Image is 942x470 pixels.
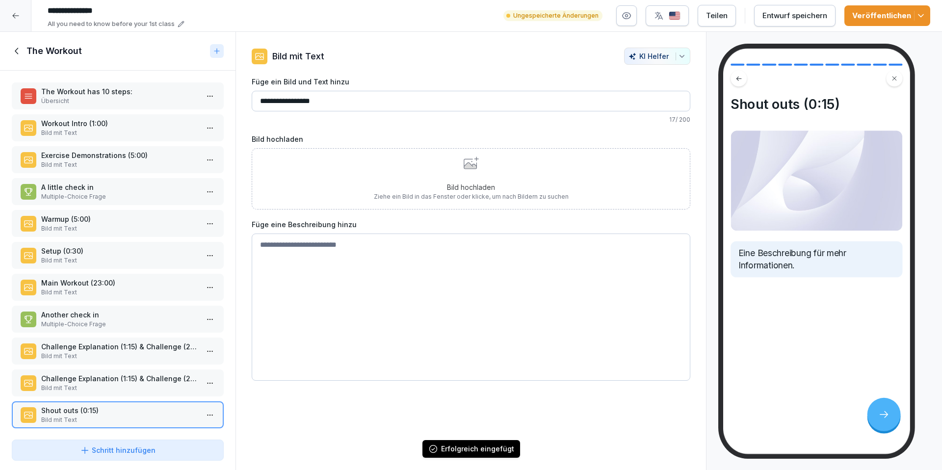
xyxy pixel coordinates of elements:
[12,210,224,237] div: Warmup (5:00)Bild mit Text
[41,384,198,392] p: Bild mit Text
[41,288,198,297] p: Bild mit Text
[374,182,569,192] p: Bild hochladen
[41,150,198,160] p: Exercise Demonstrations (5:00)
[252,219,690,230] label: Füge eine Beschreibung hinzu
[41,373,198,384] p: Challenge Explanation (1:15) & Challenge (2:30)
[12,82,224,109] div: The Workout has 10 steps:Übersicht
[41,405,198,416] p: Shout outs (0:15)
[48,19,175,29] p: All you need to know before your 1st class
[731,131,902,231] img: Bild und Text Vorschau
[41,224,198,233] p: Bild mit Text
[738,247,895,272] p: Eine Beschreibung für mehr Informationen.
[41,118,198,129] p: Workout Intro (1:00)
[41,182,198,192] p: A little check in
[12,242,224,269] div: Setup (0:30)Bild mit Text
[41,86,198,97] p: The Workout has 10 steps:
[706,10,728,21] div: Teilen
[41,192,198,201] p: Multiple-Choice Frage
[731,96,902,112] h4: Shout outs (0:15)
[41,278,198,288] p: Main Workout (23:00)
[41,246,198,256] p: Setup (0:30)
[41,310,198,320] p: Another check in
[852,10,922,21] div: Veröffentlichen
[374,192,569,201] p: Ziehe ein Bild in das Fenster oder klicke, um nach Bildern zu suchen
[41,160,198,169] p: Bild mit Text
[252,115,690,124] p: 17 / 200
[12,114,224,141] div: Workout Intro (1:00)Bild mit Text
[513,11,599,20] p: Ungespeicherte Änderungen
[762,10,827,21] div: Entwurf speichern
[41,214,198,224] p: Warmup (5:00)
[252,134,690,144] label: Bild hochladen
[41,97,198,105] p: Übersicht
[12,178,224,205] div: A little check inMultiple-Choice Frage
[624,48,690,65] button: KI Helfer
[26,45,82,57] h1: The Workout
[41,320,198,329] p: Multiple-Choice Frage
[754,5,836,26] button: Entwurf speichern
[844,5,930,26] button: Veröffentlichen
[12,401,224,428] div: Shout outs (0:15)Bild mit Text
[41,341,198,352] p: Challenge Explanation (1:15) & Challenge (2:30)
[628,52,686,60] div: KI Helfer
[669,11,680,21] img: us.svg
[12,306,224,333] div: Another check inMultiple-Choice Frage
[441,444,514,454] div: Erfolgreich eingefügt
[12,440,224,461] button: Schritt hinzufügen
[12,338,224,365] div: Challenge Explanation (1:15) & Challenge (2:30)Bild mit Text
[12,274,224,301] div: Main Workout (23:00)Bild mit Text
[41,129,198,137] p: Bild mit Text
[272,50,324,63] p: Bild mit Text
[698,5,736,26] button: Teilen
[41,256,198,265] p: Bild mit Text
[41,352,198,361] p: Bild mit Text
[12,369,224,396] div: Challenge Explanation (1:15) & Challenge (2:30)Bild mit Text
[80,445,156,455] div: Schritt hinzufügen
[252,77,690,87] label: Füge ein Bild und Text hinzu
[12,146,224,173] div: Exercise Demonstrations (5:00)Bild mit Text
[41,416,198,424] p: Bild mit Text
